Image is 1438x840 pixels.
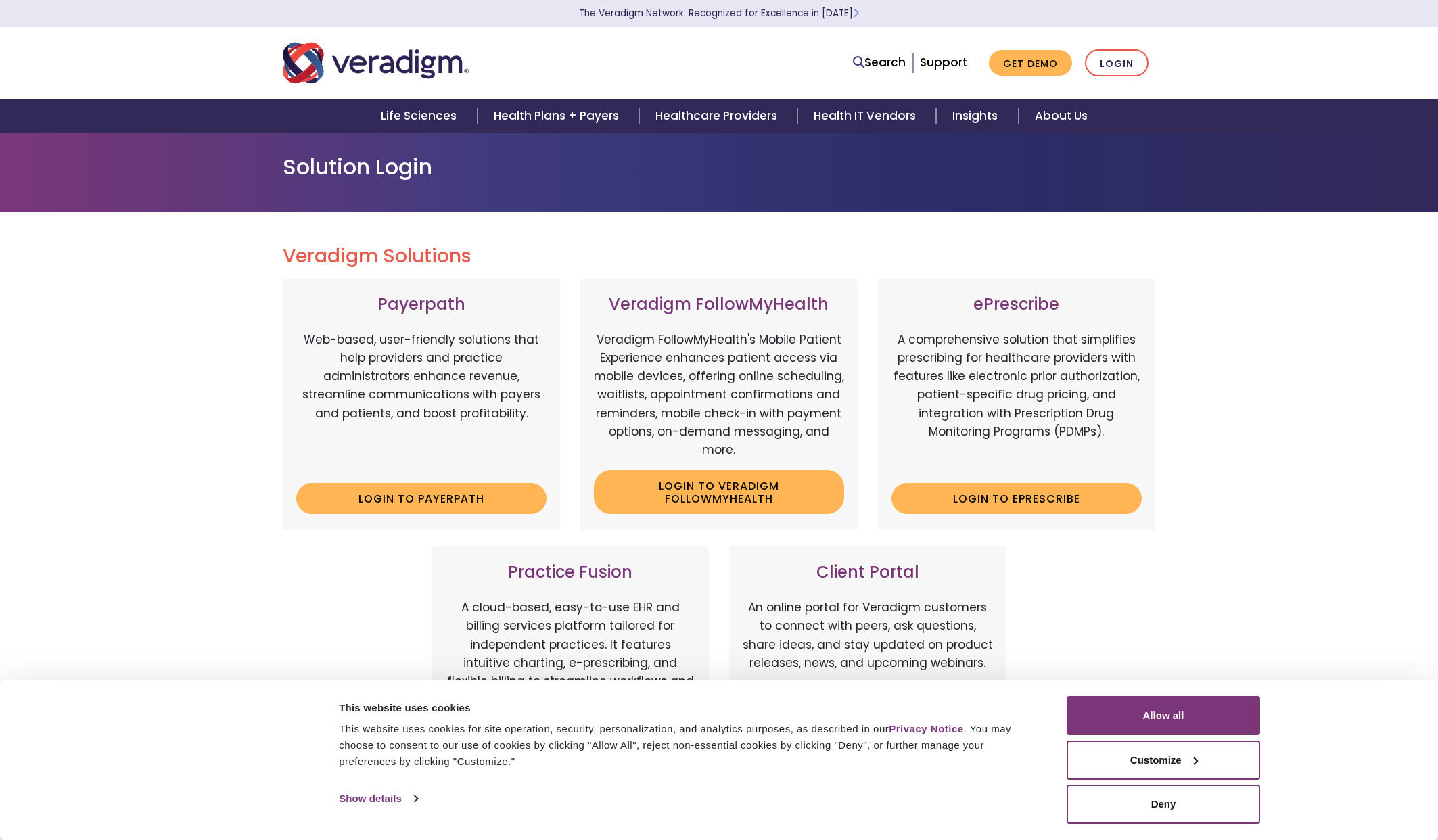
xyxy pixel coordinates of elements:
h3: ePrescribe [891,295,1142,314]
a: Show details [339,789,417,809]
a: Health IT Vendors [797,99,936,133]
a: About Us [1019,99,1104,133]
h3: Veradigm FollowMyHealth [594,295,844,314]
p: An online portal for Veradigm customers to connect with peers, ask questions, share ideas, and st... [743,599,993,709]
h3: Payerpath [296,295,547,314]
a: Life Sciences [365,99,477,133]
button: Customize [1067,741,1260,780]
h2: Veradigm Solutions [283,245,1155,268]
a: Get Demo [989,50,1072,76]
p: Web-based, user-friendly solutions that help providers and practice administrators enhance revenu... [296,331,547,473]
img: Veradigm logo [283,41,469,85]
a: Login to Payerpath [296,483,547,514]
a: The Veradigm Network: Recognized for Excellence in [DATE]Learn More [579,7,859,20]
p: A comprehensive solution that simplifies prescribing for healthcare providers with features like ... [891,331,1142,473]
a: Support [920,54,967,70]
a: Health Plans + Payers [478,99,639,133]
a: Search [853,53,906,72]
h3: Client Portal [743,563,993,582]
div: This website uses cookies [339,700,1036,716]
a: Login [1085,49,1149,77]
a: Login to ePrescribe [891,483,1142,514]
p: A cloud-based, easy-to-use EHR and billing services platform tailored for independent practices. ... [445,599,695,709]
h1: Solution Login [283,154,1155,180]
p: Veradigm FollowMyHealth's Mobile Patient Experience enhances patient access via mobile devices, o... [594,331,844,459]
a: Insights [936,99,1018,133]
h3: Practice Fusion [445,563,695,582]
button: Deny [1067,785,1260,824]
span: Learn More [853,7,859,20]
div: This website uses cookies for site operation, security, personalization, and analytics purposes, ... [339,721,1036,770]
a: Login to Veradigm FollowMyHealth [594,470,844,514]
a: Privacy Notice [889,723,963,734]
a: Healthcare Providers [639,99,797,133]
button: Allow all [1067,696,1260,735]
